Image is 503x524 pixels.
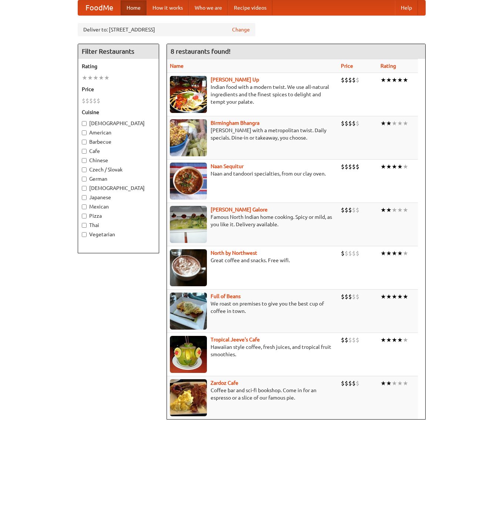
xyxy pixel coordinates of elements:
a: How it works [147,0,189,15]
li: ★ [397,163,403,171]
li: $ [341,119,345,127]
li: ★ [386,293,392,301]
li: ★ [397,336,403,344]
li: ★ [403,76,408,84]
li: ★ [397,76,403,84]
li: ★ [397,206,403,214]
li: $ [345,206,348,214]
li: ★ [386,249,392,257]
label: [DEMOGRAPHIC_DATA] [82,184,155,192]
input: Vegetarian [82,232,87,237]
label: Pizza [82,212,155,220]
li: $ [356,163,359,171]
a: Zardoz Cafe [211,380,238,386]
li: ★ [386,76,392,84]
li: ★ [403,119,408,127]
li: $ [89,97,93,105]
li: ★ [392,336,397,344]
a: Full of Beans [211,293,241,299]
label: Mexican [82,203,155,210]
li: ★ [386,119,392,127]
li: $ [345,379,348,387]
p: Naan and tandoori specialties, from our clay oven. [170,170,335,177]
li: ★ [380,379,386,387]
label: American [82,129,155,136]
b: [PERSON_NAME] Galore [211,207,268,213]
label: Barbecue [82,138,155,146]
li: $ [352,163,356,171]
input: German [82,177,87,181]
li: ★ [397,249,403,257]
label: Czech / Slovak [82,166,155,173]
a: Home [121,0,147,15]
p: Famous North Indian home cooking. Spicy or mild, as you like it. Delivery available. [170,213,335,228]
li: $ [348,336,352,344]
li: ★ [403,206,408,214]
img: bhangra.jpg [170,119,207,156]
p: Coffee bar and sci-fi bookshop. Come in for an espresso or a slice of our famous pie. [170,387,335,401]
li: $ [348,293,352,301]
li: $ [345,76,348,84]
a: Help [395,0,418,15]
li: $ [348,379,352,387]
li: ★ [403,163,408,171]
li: ★ [403,293,408,301]
li: $ [348,163,352,171]
input: Barbecue [82,140,87,144]
img: naansequitur.jpg [170,163,207,200]
img: currygalore.jpg [170,206,207,243]
img: north.jpg [170,249,207,286]
li: ★ [397,119,403,127]
li: $ [352,206,356,214]
li: $ [341,293,345,301]
label: [DEMOGRAPHIC_DATA] [82,120,155,127]
input: [DEMOGRAPHIC_DATA] [82,121,87,126]
p: Great coffee and snacks. Free wifi. [170,257,335,264]
li: ★ [386,206,392,214]
li: $ [356,206,359,214]
img: jeeves.jpg [170,336,207,373]
li: ★ [392,119,397,127]
li: $ [356,336,359,344]
input: Thai [82,223,87,228]
p: [PERSON_NAME] with a metropolitan twist. Daily specials. Dine-in or takeaway, you choose. [170,127,335,141]
b: Birmingham Bhangra [211,120,259,126]
li: $ [356,249,359,257]
input: American [82,130,87,135]
li: ★ [93,74,98,82]
input: Japanese [82,195,87,200]
li: ★ [87,74,93,82]
li: $ [352,249,356,257]
li: ★ [392,163,397,171]
h5: Rating [82,63,155,70]
li: ★ [386,336,392,344]
a: Name [170,63,184,69]
a: Recipe videos [228,0,272,15]
b: Naan Sequitur [211,163,244,169]
h5: Cuisine [82,109,155,116]
h4: Filter Restaurants [78,44,159,59]
p: Indian food with a modern twist. We use all-natural ingredients and the finest spices to delight ... [170,83,335,106]
li: $ [341,336,345,344]
input: Mexican [82,204,87,209]
li: ★ [380,76,386,84]
img: beans.jpg [170,293,207,330]
li: ★ [380,336,386,344]
a: Tropical Jeeve's Cafe [211,337,260,343]
a: [PERSON_NAME] Up [211,77,259,83]
input: [DEMOGRAPHIC_DATA] [82,186,87,191]
label: Cafe [82,147,155,155]
li: $ [352,76,356,84]
li: $ [356,76,359,84]
li: $ [97,97,100,105]
li: $ [356,379,359,387]
li: ★ [397,379,403,387]
li: $ [356,119,359,127]
li: $ [348,249,352,257]
li: $ [352,336,356,344]
p: We roast on premises to give you the best cup of coffee in town. [170,300,335,315]
li: ★ [392,76,397,84]
b: North by Northwest [211,250,257,256]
